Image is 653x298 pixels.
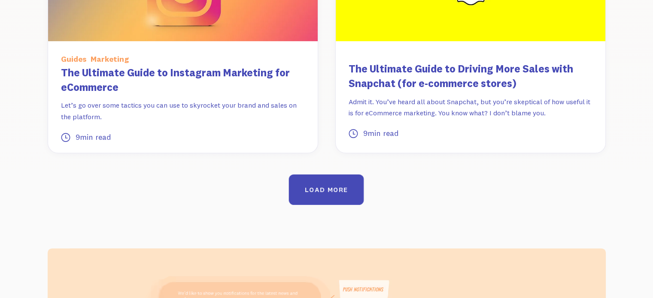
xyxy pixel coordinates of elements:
[61,53,86,66] div: Guides
[61,131,70,144] div: 
[305,186,348,194] div: LOAD MORE
[363,127,368,140] div: 9
[349,62,592,90] h3: The Ultimate Guide to Driving More Sales with Snapchat (for e-commerce stores)
[349,127,358,140] div: 
[61,66,305,94] h3: The Ultimate Guide to Instagram Marketing for eCommerce
[61,66,305,140] a: The Ultimate Guide to Instagram Marketing for eCommerceLet’s go over some tactics you can use to ...
[91,53,129,66] div: Marketing
[76,131,80,144] div: 9
[48,174,606,205] div: List
[61,99,305,122] p: Let’s go over some tactics you can use to skyrocket your brand and sales on the platform.
[349,62,592,136] a: The Ultimate Guide to Driving More Sales with Snapchat (for e-commerce stores)Admit it. You’ve he...
[368,127,399,140] div: min read
[349,96,592,119] p: Admit it. You’ve heard all about Snapchat, but you’re skeptical of how useful it is for eCommerce...
[289,175,364,205] a: Next Page
[80,131,111,144] div: min read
